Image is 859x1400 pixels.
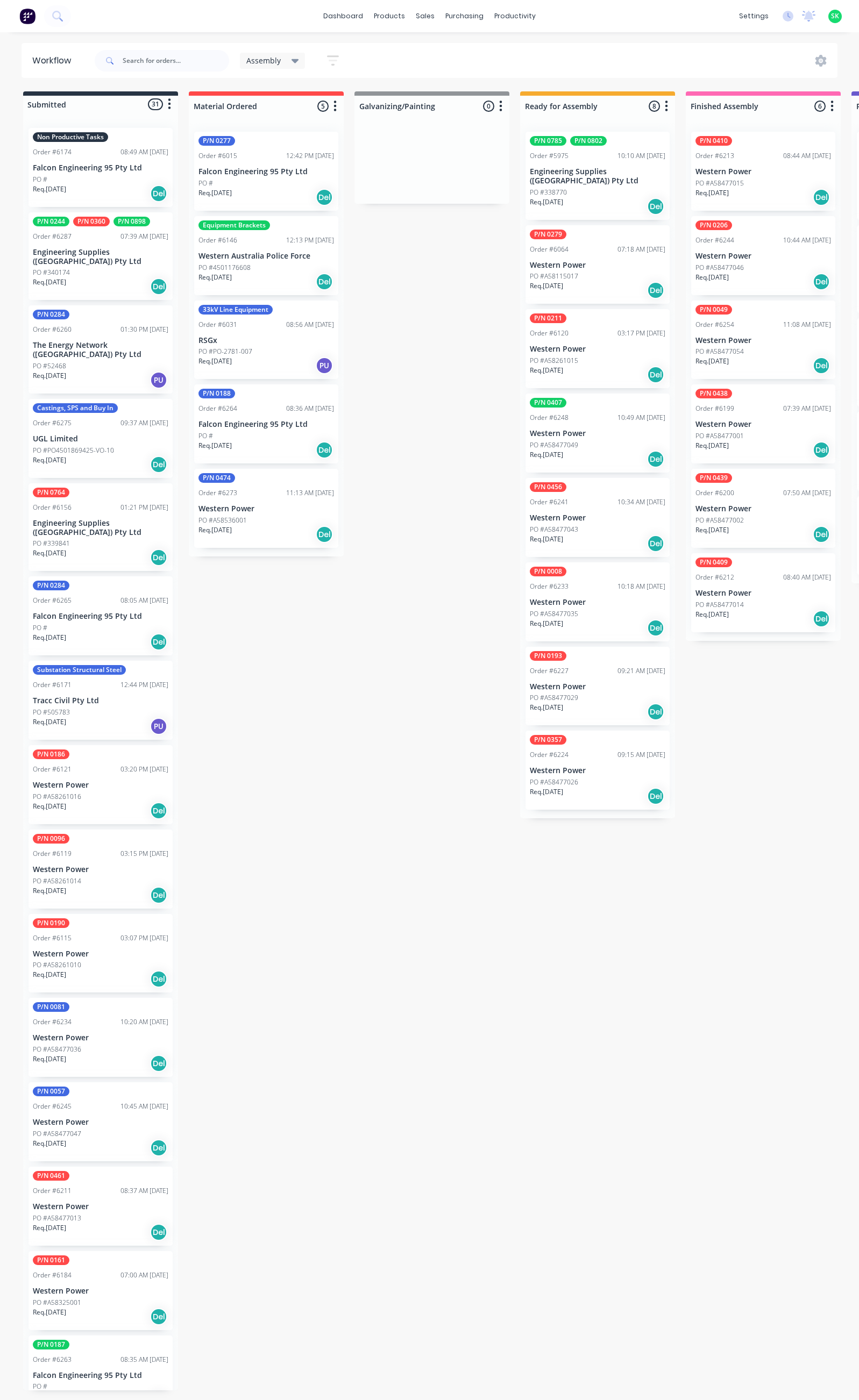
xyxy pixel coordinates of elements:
p: Req. [DATE] [33,970,66,980]
div: P/N 0461 [33,1171,69,1181]
p: UGL Limited [33,434,168,444]
p: PO #A58261016 [33,792,81,802]
div: 10:20 AM [DATE] [120,1017,168,1027]
div: P/N 0785 [530,136,566,146]
span: Assembly [246,55,281,66]
div: 01:21 PM [DATE] [120,503,168,512]
div: Order #6200 [695,488,734,498]
p: Req. [DATE] [33,633,66,642]
p: PO #A58477047 [33,1129,81,1139]
div: PU [150,718,167,735]
div: 12:13 PM [DATE] [286,235,334,245]
p: RSGx [198,336,334,345]
p: Req. [DATE] [33,717,66,727]
p: Engineering Supplies ([GEOGRAPHIC_DATA]) Pty Ltd [530,167,665,185]
div: Del [316,273,333,290]
p: Western Power [530,345,665,354]
div: settings [734,8,774,24]
div: P/N 0284Order #626508:05 AM [DATE]Falcon Engineering 95 Pty LtdPO #Req.[DATE]Del [29,576,173,655]
div: 07:39 AM [DATE] [783,404,831,413]
div: Castings, SPS and Buy In [33,403,118,413]
div: 09:37 AM [DATE] [120,418,168,428]
p: Western Power [695,252,831,261]
p: PO #A58115017 [530,272,578,281]
div: productivity [489,8,541,24]
div: 10:49 AM [DATE] [617,413,665,423]
p: Req. [DATE] [530,366,563,375]
p: Req. [DATE] [33,184,66,194]
div: P/N 0410 [695,136,732,146]
p: PO #A58477036 [33,1045,81,1054]
div: PU [316,357,333,374]
div: P/N 0277 [198,136,235,146]
div: P/N 0193 [530,651,566,661]
div: P/N 0474 [198,473,235,483]
div: 10:18 AM [DATE] [617,582,665,591]
div: Order #6031 [198,320,237,330]
div: purchasing [440,8,489,24]
p: PO #A58477015 [695,178,744,188]
div: Order #6248 [530,413,569,423]
div: Order #6064 [530,245,569,254]
p: Req. [DATE] [33,802,66,811]
div: Del [647,282,664,299]
p: Req. [DATE] [530,703,563,712]
div: 12:42 PM [DATE] [286,151,334,161]
div: P/N 0190 [33,918,69,928]
p: Falcon Engineering 95 Pty Ltd [198,420,334,429]
div: Del [150,456,167,473]
div: 03:15 PM [DATE] [120,849,168,859]
div: Del [647,451,664,468]
p: Western Power [530,682,665,691]
div: P/N 0049Order #625411:08 AM [DATE]Western PowerPO #A58477054Req.[DATE]Del [691,301,835,380]
div: P/N 0190Order #611503:07 PM [DATE]Western PowerPO #A58261010Req.[DATE]Del [29,914,173,993]
p: Western Australia Police Force [198,252,334,261]
div: Order #6121 [33,765,72,774]
div: P/N 0357Order #622409:15 AM [DATE]Western PowerPO #A58477026Req.[DATE]Del [526,731,670,810]
p: Req. [DATE] [198,525,232,535]
div: Order #6171 [33,680,72,690]
p: Req. [DATE] [198,441,232,451]
div: P/N 0461Order #621108:37 AM [DATE]Western PowerPO #A58477013Req.[DATE]Del [29,1167,173,1246]
p: Req. [DATE] [695,356,729,366]
div: P/N 0187 [33,1340,69,1349]
p: Engineering Supplies ([GEOGRAPHIC_DATA]) Pty Ltd [33,519,168,537]
div: Del [813,610,830,627]
p: Req. [DATE] [530,450,563,460]
p: Req. [DATE] [33,1054,66,1064]
p: PO #A58477026 [530,777,578,787]
div: 10:34 AM [DATE] [617,497,665,507]
p: Falcon Engineering 95 Pty Ltd [33,612,168,621]
div: P/N 0279Order #606407:18 AM [DATE]Western PowerPO #A58115017Req.[DATE]Del [526,225,670,304]
p: Western Power [33,949,168,959]
p: Western Power [33,865,168,874]
div: P/N 0898 [113,217,150,226]
div: P/N 0474Order #627311:13 AM [DATE]Western PowerPO #A58536001Req.[DATE]Del [194,469,338,548]
p: PO #A58536001 [198,516,247,525]
div: Order #6119 [33,849,72,859]
p: Req. [DATE] [530,619,563,628]
p: PO #338770 [530,188,567,197]
div: P/N 0439 [695,473,732,483]
div: P/N 0161Order #618407:00 AM [DATE]Western PowerPO #A58325001Req.[DATE]Del [29,1251,173,1330]
p: PO #PO-2781-007 [198,347,252,356]
div: 08:56 AM [DATE] [286,320,334,330]
div: Order #6174 [33,147,72,157]
div: 08:44 AM [DATE] [783,151,831,161]
div: 03:20 PM [DATE] [120,765,168,774]
div: Order #6264 [198,404,237,413]
div: 03:07 PM [DATE] [120,933,168,943]
div: P/N 0186Order #612103:20 PM [DATE]Western PowerPO #A58261016Req.[DATE]Del [29,745,173,824]
div: Del [647,366,664,383]
div: 09:15 AM [DATE] [617,750,665,760]
div: P/N 0407 [530,398,566,408]
div: P/N 0096 [33,834,69,844]
div: Del [150,970,167,988]
div: P/N 0279 [530,230,566,239]
div: 10:45 AM [DATE] [120,1102,168,1111]
p: PO #52468 [33,361,66,371]
p: PO # [33,1382,47,1391]
div: Order #6273 [198,488,237,498]
p: Req. [DATE] [695,441,729,451]
div: 08:05 AM [DATE] [120,596,168,605]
